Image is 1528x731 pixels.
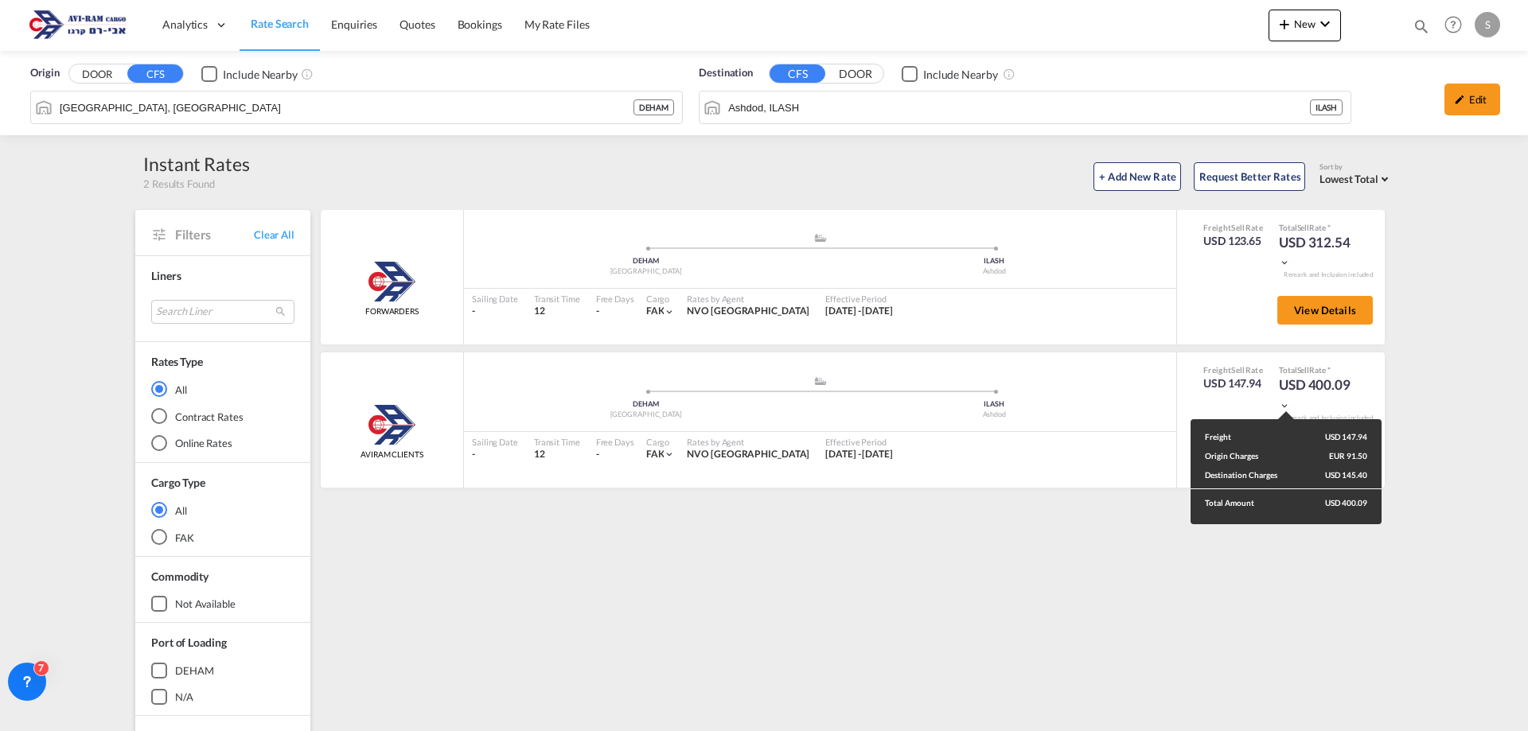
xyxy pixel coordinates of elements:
div: Total Amount [1191,497,1254,508]
div: Destination Charges [1205,469,1277,480]
div: USD 400.09 [1325,497,1382,508]
div: Freight [1205,431,1231,442]
div: USD 145.40 [1325,469,1367,480]
div: Origin Charges [1205,450,1258,461]
div: USD 147.94 [1325,431,1367,442]
div: EUR 91.50 [1329,450,1367,461]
